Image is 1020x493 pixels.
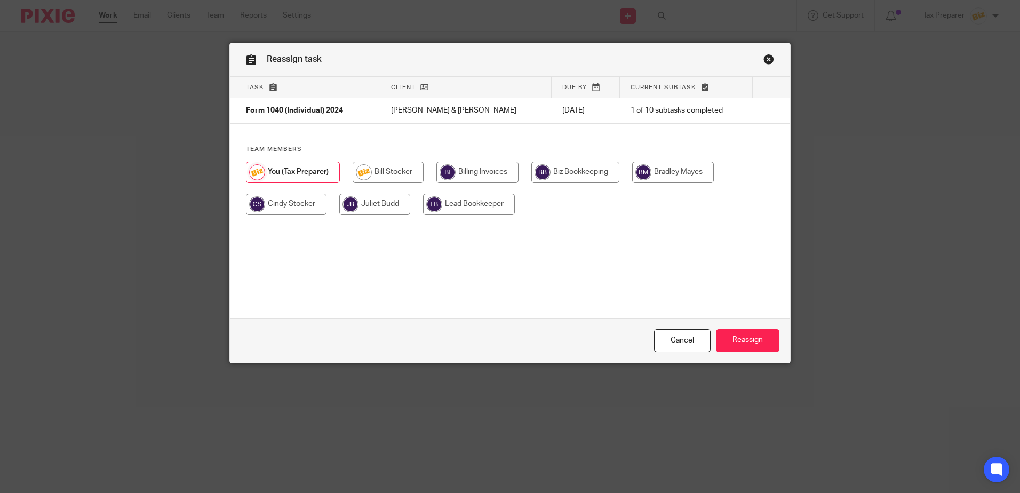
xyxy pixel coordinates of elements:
a: Close this dialog window [654,329,711,352]
h4: Team members [246,145,774,154]
span: Form 1040 (Individual) 2024 [246,107,343,115]
span: Current subtask [631,84,696,90]
span: Client [391,84,416,90]
a: Close this dialog window [763,54,774,68]
span: Task [246,84,264,90]
p: [PERSON_NAME] & [PERSON_NAME] [391,105,541,116]
span: Due by [562,84,587,90]
p: [DATE] [562,105,609,116]
input: Reassign [716,329,779,352]
td: 1 of 10 subtasks completed [620,98,752,124]
span: Reassign task [267,55,322,63]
